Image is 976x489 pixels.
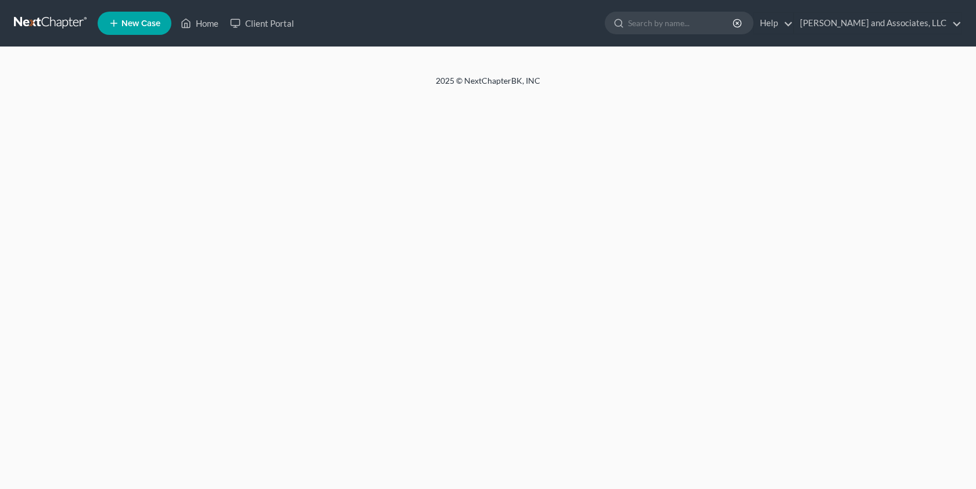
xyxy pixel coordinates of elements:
[224,13,300,34] a: Client Portal
[157,75,819,96] div: 2025 © NextChapterBK, INC
[754,13,793,34] a: Help
[628,12,734,34] input: Search by name...
[175,13,224,34] a: Home
[794,13,961,34] a: [PERSON_NAME] and Associates, LLC
[121,19,160,28] span: New Case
